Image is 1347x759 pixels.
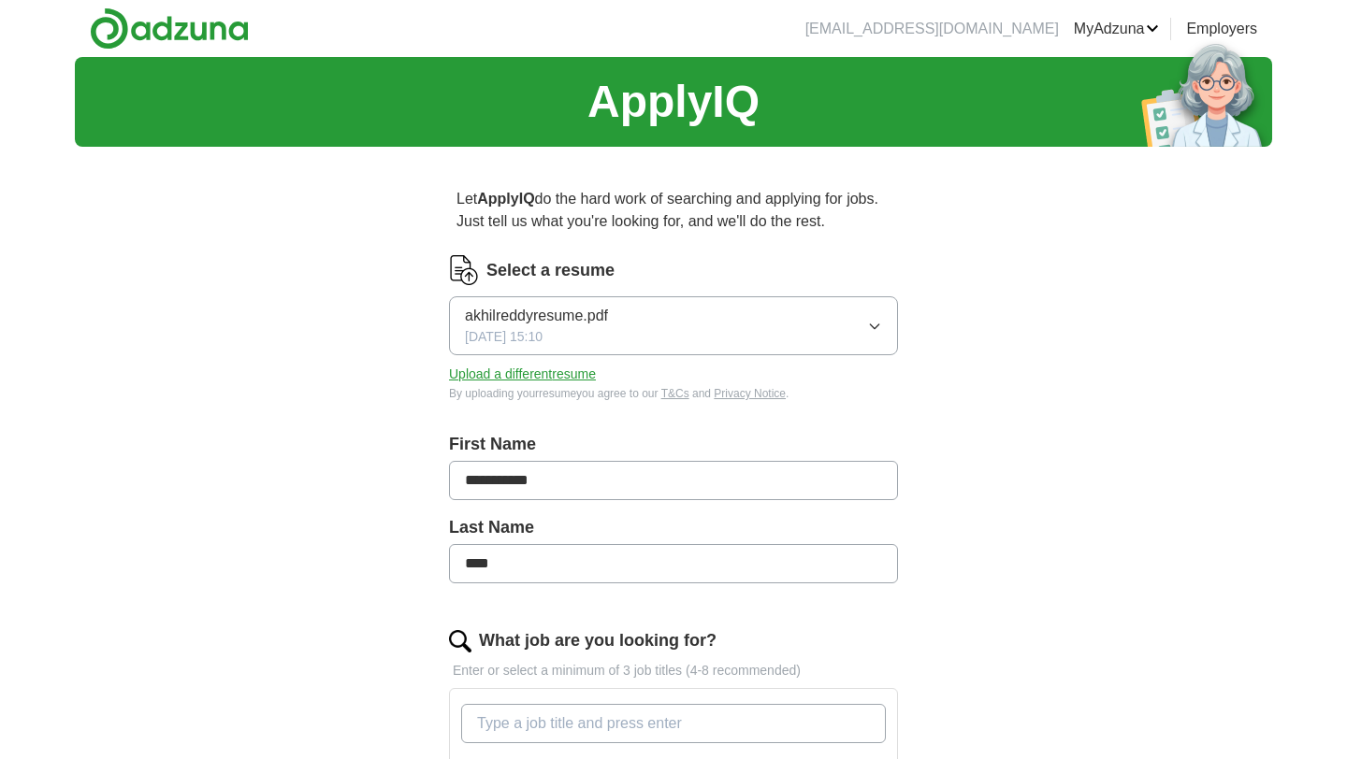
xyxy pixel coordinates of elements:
[1074,18,1160,40] a: MyAdzuna
[477,191,534,207] strong: ApplyIQ
[449,296,898,355] button: akhilreddyresume.pdf[DATE] 15:10
[486,258,615,283] label: Select a resume
[449,630,471,652] img: search.png
[479,628,717,653] label: What job are you looking for?
[90,7,249,50] img: Adzuna logo
[449,365,596,384] button: Upload a differentresume
[1186,18,1257,40] a: Employers
[465,327,543,347] span: [DATE] 15:10
[465,305,608,327] span: akhilreddyresume.pdf
[661,387,689,400] a: T&Cs
[449,432,898,457] label: First Name
[449,255,479,285] img: CV Icon
[714,387,786,400] a: Privacy Notice
[449,661,898,680] p: Enter or select a minimum of 3 job titles (4-8 recommended)
[449,180,898,240] p: Let do the hard work of searching and applying for jobs. Just tell us what you're looking for, an...
[461,704,886,743] input: Type a job title and press enter
[587,68,760,136] h1: ApplyIQ
[449,515,898,540] label: Last Name
[449,385,898,402] div: By uploading your resume you agree to our and .
[805,18,1059,40] li: [EMAIL_ADDRESS][DOMAIN_NAME]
